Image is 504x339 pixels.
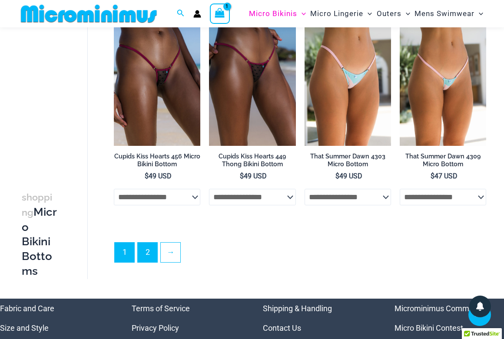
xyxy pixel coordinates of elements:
[474,3,483,25] span: Menu Toggle
[305,16,391,146] a: That Summer Dawn 4303 Micro 01That Summer Dawn 3063 Tri Top 4303 Micro 05That Summer Dawn 3063 Tr...
[400,152,486,172] a: That Summer Dawn 4309 Micro Bottom
[305,16,391,146] img: That Summer Dawn 4303 Micro 01
[395,304,486,313] a: Microminimus Community
[145,172,149,180] span: $
[401,3,410,25] span: Menu Toggle
[395,323,463,332] a: Micro Bikini Contest
[209,152,295,172] a: Cupids Kiss Hearts 449 Thong Bikini Bottom
[400,152,486,168] h2: That Summer Dawn 4309 Micro Bottom
[17,4,160,23] img: MM SHOP LOGO FLAT
[400,16,486,146] img: That Summer Dawn 4309 Micro 02
[115,243,134,262] span: Page 1
[114,152,200,172] a: Cupids Kiss Hearts 456 Micro Bikini Bottom
[263,323,301,332] a: Contact Us
[245,1,487,26] nav: Site Navigation
[114,16,200,146] a: Cupids Kiss Hearts 456 Micro 01Cupids Kiss Hearts 323 Underwire Top 456 Micro 06Cupids Kiss Heart...
[263,304,332,313] a: Shipping & Handling
[305,152,391,172] a: That Summer Dawn 4303 Micro Bottom
[431,172,434,180] span: $
[209,16,295,146] a: Cupids Kiss Hearts 449 Thong 01Cupids Kiss Hearts 323 Underwire Top 449 Thong 05Cupids Kiss Heart...
[193,10,201,18] a: Account icon link
[132,323,179,332] a: Privacy Policy
[414,3,474,25] span: Mens Swimwear
[114,16,200,146] img: Cupids Kiss Hearts 456 Micro 01
[310,3,363,25] span: Micro Lingerie
[249,3,297,25] span: Micro Bikinis
[375,3,412,25] a: OutersMenu ToggleMenu Toggle
[114,152,200,168] h2: Cupids Kiss Hearts 456 Micro Bikini Bottom
[431,172,458,180] bdi: 47 USD
[247,3,308,25] a: Micro BikinisMenu ToggleMenu Toggle
[400,16,486,146] a: That Summer Dawn 4309 Micro 02That Summer Dawn 4309 Micro 01That Summer Dawn 4309 Micro 01
[209,152,295,168] h2: Cupids Kiss Hearts 449 Thong Bikini Bottom
[377,3,401,25] span: Outers
[308,3,374,25] a: Micro LingerieMenu ToggleMenu Toggle
[161,243,180,262] a: →
[240,172,244,180] span: $
[412,3,485,25] a: Mens SwimwearMenu ToggleMenu Toggle
[210,3,230,23] a: View Shopping Cart, 1 items
[297,3,306,25] span: Menu Toggle
[145,172,172,180] bdi: 49 USD
[305,152,391,168] h2: That Summer Dawn 4303 Micro Bottom
[138,243,157,262] a: Page 2
[114,242,486,267] nav: Product Pagination
[209,16,295,146] img: Cupids Kiss Hearts 449 Thong 01
[22,192,52,218] span: shopping
[335,172,339,180] span: $
[132,304,190,313] a: Terms of Service
[177,8,185,19] a: Search icon link
[22,190,57,279] h3: Micro Bikini Bottoms
[335,172,362,180] bdi: 49 USD
[363,3,372,25] span: Menu Toggle
[240,172,267,180] bdi: 49 USD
